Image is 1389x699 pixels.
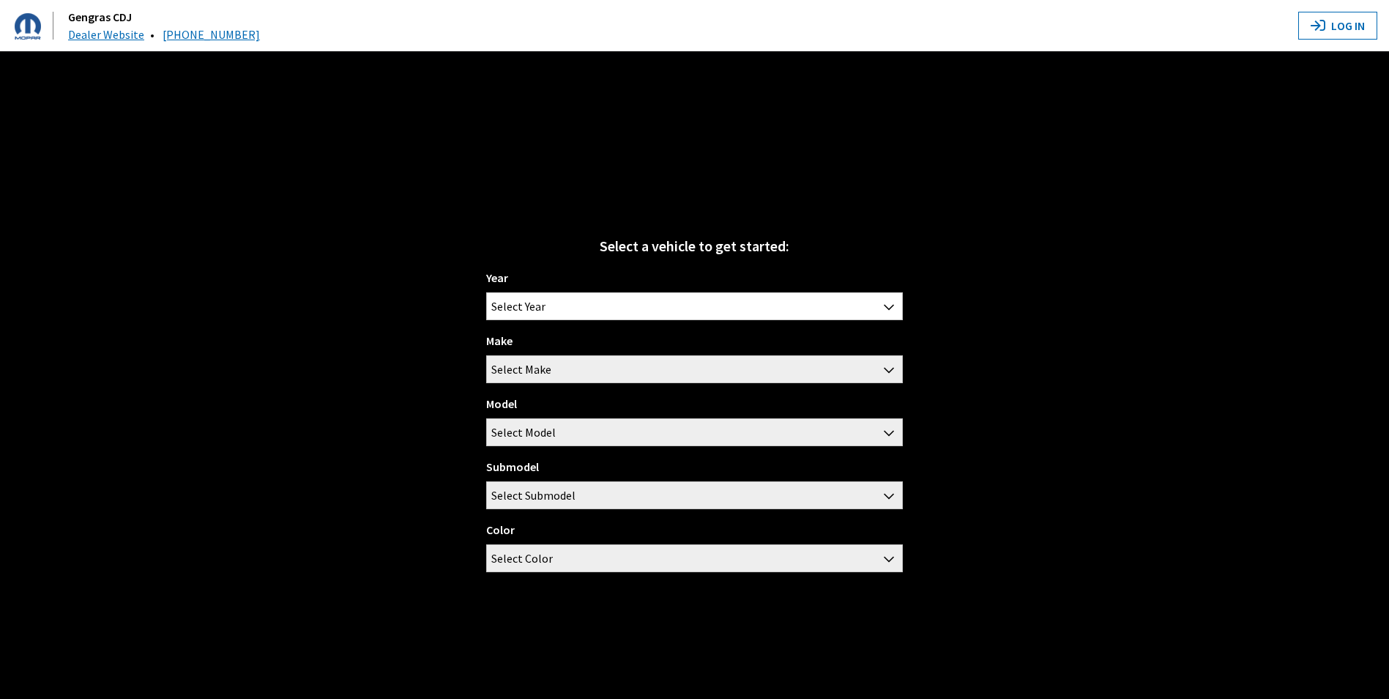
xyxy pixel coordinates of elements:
[486,544,902,572] span: Select Color
[486,355,902,383] span: Select Make
[486,269,508,286] label: Year
[487,356,901,382] span: Select Make
[487,545,901,572] span: Select Color
[491,419,556,445] span: Select Model
[487,419,901,445] span: Select Model
[487,293,901,319] span: Select Year
[486,395,517,413] label: Model
[486,481,902,509] span: Select Submodel
[163,27,260,42] a: [PHONE_NUMBER]
[486,418,902,446] span: Select Model
[491,482,576,508] span: Select Submodel
[150,27,154,42] span: •
[68,27,144,42] a: Dealer Website
[15,12,65,40] a: Gengras CDJ logo
[486,332,513,349] label: Make
[486,521,515,539] label: Color
[487,482,901,508] span: Select Submodel
[486,292,902,320] span: Select Year
[486,235,902,257] div: Select a vehicle to get started:
[491,293,545,319] span: Select Year
[68,10,132,24] a: Gengras CDJ
[491,545,553,572] span: Select Color
[486,458,539,476] label: Submodel
[15,13,41,40] img: Dashboard
[491,356,551,382] span: Select Make
[1298,12,1377,40] button: Log In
